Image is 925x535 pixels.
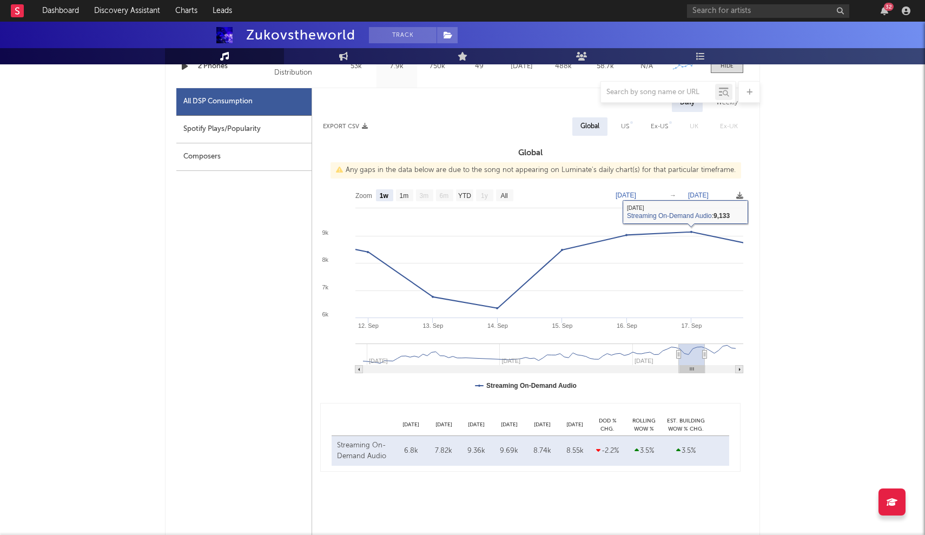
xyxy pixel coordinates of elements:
[458,192,471,200] text: YTD
[552,322,572,329] text: 15. Sep
[460,61,498,72] div: 49
[587,61,623,72] div: 58.7k
[687,4,849,18] input: Search for artists
[176,143,312,171] div: Composers
[339,61,374,72] div: 53k
[358,322,379,329] text: 12. Sep
[380,192,389,200] text: 1w
[526,421,559,429] div: [DATE]
[422,322,443,329] text: 13. Sep
[617,322,637,329] text: 16. Sep
[664,417,708,433] div: Est. Building WoW % Chg.
[561,446,589,457] div: 8.55k
[322,284,328,290] text: 7k
[427,421,460,429] div: [DATE]
[504,61,540,72] div: [DATE]
[460,421,493,429] div: [DATE]
[500,192,507,200] text: All
[670,191,676,199] text: →
[440,192,449,200] text: 6m
[667,446,705,457] div: 3.5 %
[337,440,392,461] div: Streaming On-Demand Audio
[493,421,526,429] div: [DATE]
[580,120,599,133] div: Global
[323,123,368,130] button: Export CSV
[322,311,328,318] text: 6k
[594,446,621,457] div: -2.2 %
[621,120,629,133] div: US
[322,229,328,236] text: 9k
[394,421,427,429] div: [DATE]
[708,94,746,112] div: Weekly
[420,61,455,72] div: 750k
[355,192,372,200] text: Zoom
[495,446,523,457] div: 9.69k
[312,147,749,160] h3: Global
[481,192,488,200] text: 1y
[379,61,414,72] div: 7.9k
[884,3,894,11] div: 32
[558,421,591,429] div: [DATE]
[487,322,508,329] text: 14. Sep
[545,61,582,72] div: 488k
[688,191,709,199] text: [DATE]
[176,116,312,143] div: Spotify Plays/Popularity
[672,94,703,112] div: Daily
[198,61,269,72] a: 2 Phones
[400,192,409,200] text: 1m
[420,192,429,200] text: 3m
[624,417,664,433] div: Rolling WoW % Chg.
[246,27,355,43] div: Zukovstheworld
[616,191,636,199] text: [DATE]
[274,54,333,80] div: 2024 Hallwood Distribution
[463,446,491,457] div: 9.36k
[528,446,556,457] div: 8.74k
[397,446,425,457] div: 6.8k
[601,88,715,97] input: Search by song name or URL
[430,446,458,457] div: 7.82k
[369,27,437,43] button: Track
[629,61,665,72] div: N/A
[651,120,668,133] div: Ex-US
[331,162,741,179] div: Any gaps in the data below are due to the song not appearing on Luminate's daily chart(s) for tha...
[322,256,328,263] text: 8k
[591,417,624,433] div: DoD % Chg.
[681,322,702,329] text: 17. Sep
[486,382,577,389] text: Streaming On-Demand Audio
[626,446,662,457] div: 3.5 %
[881,6,888,15] button: 32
